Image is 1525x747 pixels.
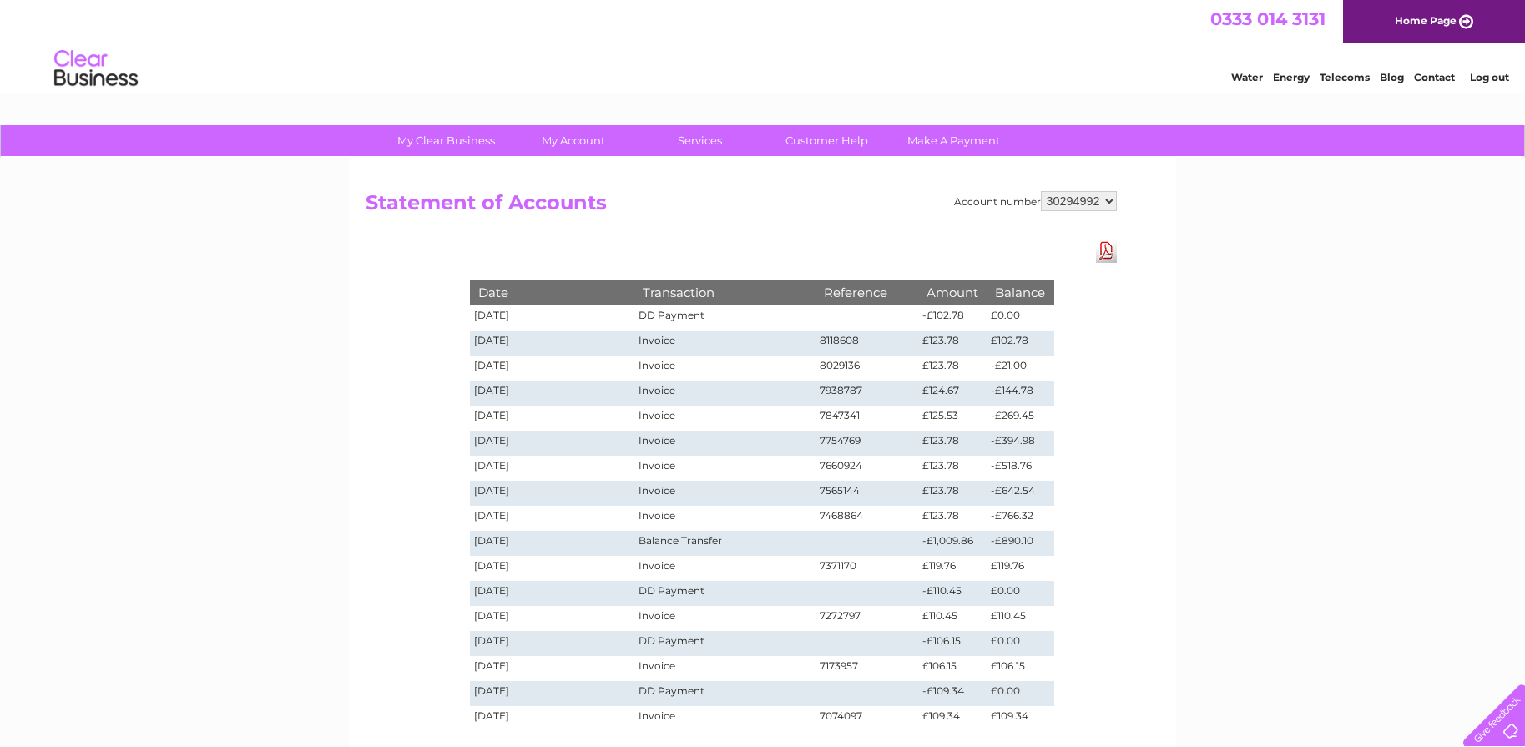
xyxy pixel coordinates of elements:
td: 7938787 [816,381,919,406]
td: £119.76 [918,556,987,581]
td: -£110.45 [918,581,987,606]
a: Energy [1273,71,1310,83]
td: -£109.34 [918,681,987,706]
td: -£642.54 [987,481,1053,506]
h2: Statement of Accounts [366,191,1117,223]
td: [DATE] [470,706,635,731]
td: -£394.98 [987,431,1053,456]
td: £125.53 [918,406,987,431]
th: Reference [816,280,919,305]
td: 7754769 [816,431,919,456]
a: Make A Payment [885,125,1023,156]
td: £106.15 [987,656,1053,681]
a: Telecoms [1320,71,1370,83]
td: £119.76 [987,556,1053,581]
th: Date [470,280,635,305]
td: [DATE] [470,356,635,381]
a: Blog [1380,71,1404,83]
td: DD Payment [634,681,815,706]
td: £123.78 [918,456,987,481]
td: £106.15 [918,656,987,681]
td: Invoice [634,556,815,581]
td: Invoice [634,356,815,381]
td: £102.78 [987,331,1053,356]
td: 7660924 [816,456,919,481]
th: Balance [987,280,1053,305]
td: [DATE] [470,305,635,331]
td: 7468864 [816,506,919,531]
td: 7847341 [816,406,919,431]
td: 7565144 [816,481,919,506]
td: Invoice [634,381,815,406]
th: Amount [918,280,987,305]
td: [DATE] [470,506,635,531]
a: Services [631,125,769,156]
td: [DATE] [470,606,635,631]
td: 8118608 [816,331,919,356]
td: £123.78 [918,431,987,456]
td: [DATE] [470,681,635,706]
div: Account number [954,191,1117,211]
a: Customer Help [758,125,896,156]
td: [DATE] [470,631,635,656]
td: [DATE] [470,556,635,581]
td: £0.00 [987,305,1053,331]
td: -£766.32 [987,506,1053,531]
td: £0.00 [987,581,1053,606]
td: [DATE] [470,406,635,431]
td: [DATE] [470,481,635,506]
td: -£21.00 [987,356,1053,381]
td: £109.34 [918,706,987,731]
td: -£269.45 [987,406,1053,431]
td: £0.00 [987,631,1053,656]
a: Water [1231,71,1263,83]
a: Log out [1470,71,1509,83]
td: -£106.15 [918,631,987,656]
td: [DATE] [470,331,635,356]
td: £0.00 [987,681,1053,706]
td: £124.67 [918,381,987,406]
td: -£1,009.86 [918,531,987,556]
td: 7074097 [816,706,919,731]
td: DD Payment [634,631,815,656]
td: £123.78 [918,356,987,381]
td: -£518.76 [987,456,1053,481]
td: £110.45 [918,606,987,631]
td: [DATE] [470,381,635,406]
a: Download Pdf [1096,239,1117,263]
td: 7173957 [816,656,919,681]
td: [DATE] [470,531,635,556]
td: 7272797 [816,606,919,631]
td: 8029136 [816,356,919,381]
td: Invoice [634,506,815,531]
td: £109.34 [987,706,1053,731]
td: Invoice [634,431,815,456]
td: DD Payment [634,581,815,606]
td: Invoice [634,456,815,481]
td: Invoice [634,606,815,631]
td: £123.78 [918,331,987,356]
td: £123.78 [918,481,987,506]
th: Transaction [634,280,815,305]
a: 0333 014 3131 [1210,8,1326,29]
td: -£890.10 [987,531,1053,556]
a: Contact [1414,71,1455,83]
td: Invoice [634,481,815,506]
td: 7371170 [816,556,919,581]
a: My Account [504,125,642,156]
td: Invoice [634,706,815,731]
img: logo.png [53,43,139,94]
td: DD Payment [634,305,815,331]
td: [DATE] [470,456,635,481]
div: Clear Business is a trading name of Verastar Limited (registered in [GEOGRAPHIC_DATA] No. 3667643... [369,9,1158,81]
td: [DATE] [470,581,635,606]
a: My Clear Business [377,125,515,156]
td: -£102.78 [918,305,987,331]
td: -£144.78 [987,381,1053,406]
td: £110.45 [987,606,1053,631]
td: Invoice [634,406,815,431]
td: [DATE] [470,431,635,456]
td: [DATE] [470,656,635,681]
td: Invoice [634,656,815,681]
